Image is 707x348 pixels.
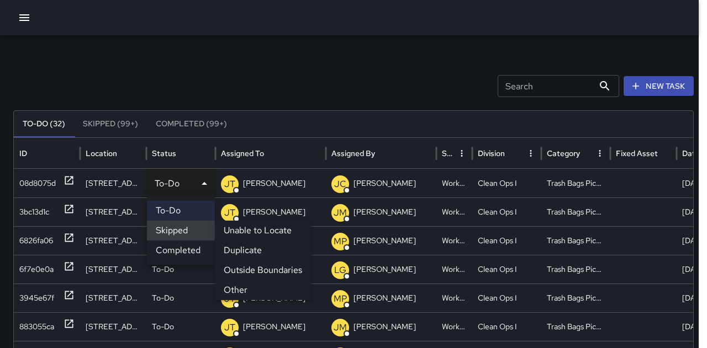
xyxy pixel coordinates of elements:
li: Duplicate [215,240,311,260]
li: Completed [147,240,215,260]
li: Outside Boundaries [215,260,311,280]
li: Skipped [147,221,215,240]
li: To-Do [147,201,215,221]
li: Unable to Locate [215,221,311,240]
li: Other [215,280,311,300]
